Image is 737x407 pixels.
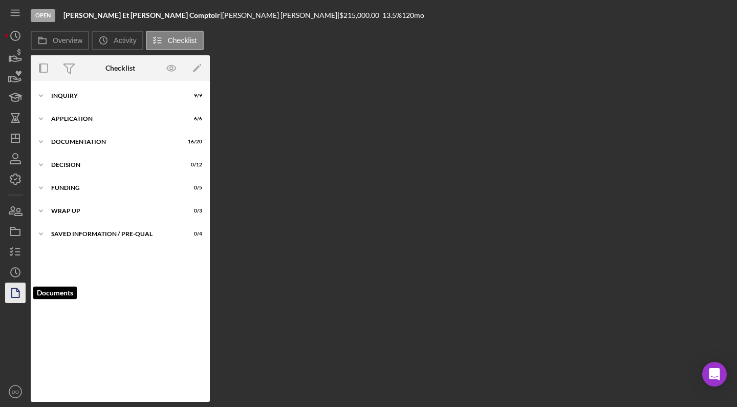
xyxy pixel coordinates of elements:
label: Activity [114,36,136,45]
button: Overview [31,31,89,50]
div: $215,000.00 [339,11,382,19]
button: Activity [92,31,143,50]
div: [PERSON_NAME] [PERSON_NAME] | [222,11,339,19]
button: DO [5,381,26,402]
div: Application [51,116,177,122]
b: [PERSON_NAME] Et [PERSON_NAME] Comptoir [63,11,220,19]
div: Inquiry [51,93,177,99]
div: Documentation [51,139,177,145]
text: DO [12,389,19,395]
div: Wrap up [51,208,177,214]
div: Saved Information / Pre-Qual [51,231,177,237]
label: Overview [53,36,82,45]
button: Checklist [146,31,204,50]
div: Decision [51,162,177,168]
div: 9 / 9 [184,93,202,99]
div: 0 / 3 [184,208,202,214]
div: Open [31,9,55,22]
div: 120 mo [402,11,424,19]
div: 0 / 4 [184,231,202,237]
div: Funding [51,185,177,191]
div: 13.5 % [382,11,402,19]
label: Checklist [168,36,197,45]
div: Checklist [105,64,135,72]
div: 6 / 6 [184,116,202,122]
div: 0 / 12 [184,162,202,168]
div: 0 / 5 [184,185,202,191]
div: | [63,11,222,19]
div: 16 / 20 [184,139,202,145]
div: Open Intercom Messenger [702,362,727,387]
